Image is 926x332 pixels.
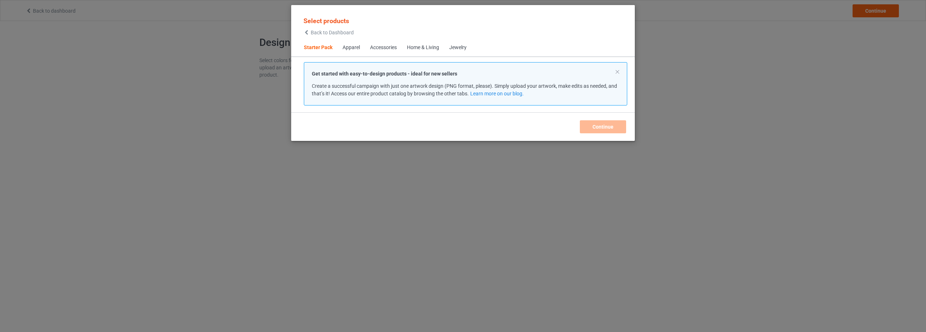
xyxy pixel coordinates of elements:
span: Back to Dashboard [311,30,354,35]
div: Jewelry [449,44,467,51]
span: Select products [303,17,349,25]
span: Create a successful campaign with just one artwork design (PNG format, please). Simply upload you... [312,83,617,96]
a: Learn more on our blog. [470,91,524,96]
div: Apparel [343,44,360,51]
span: Starter Pack [299,39,337,56]
div: Accessories [370,44,397,51]
strong: Get started with easy-to-design products - ideal for new sellers [312,71,457,77]
div: Home & Living [407,44,439,51]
